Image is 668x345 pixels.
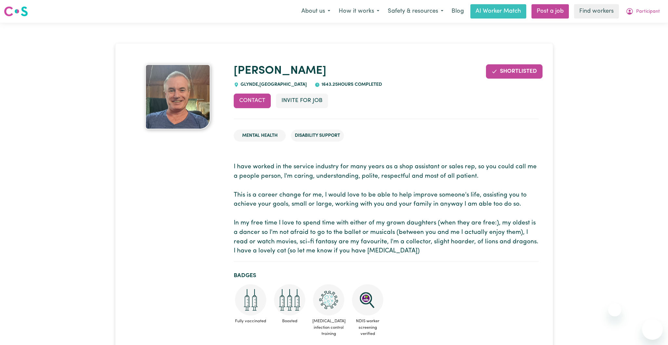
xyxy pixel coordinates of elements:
span: [MEDICAL_DATA] infection control training [312,315,346,339]
img: NDIS Worker Screening Verified [352,284,383,315]
a: David's profile picture' [130,64,226,129]
span: GLYNDE , [GEOGRAPHIC_DATA] [239,82,307,87]
span: 1643.25 hours completed [320,82,382,87]
a: Post a job [531,4,569,19]
li: Disability Support [291,130,344,142]
h2: Badges [234,272,539,279]
img: Careseekers logo [4,6,28,17]
span: Boosted [273,315,307,327]
li: Mental Health [234,130,286,142]
button: My Account [622,5,664,18]
button: Contact [234,94,271,108]
iframe: Close message [608,303,621,316]
button: Invite for Job [276,94,328,108]
img: Care and support worker has received booster dose of COVID-19 vaccination [274,284,305,315]
a: AI Worker Match [470,4,526,19]
a: Careseekers logo [4,4,28,19]
span: Participant [636,8,660,15]
button: Safety & resources [384,5,448,18]
a: Blog [448,4,468,19]
img: CS Academy: COVID-19 Infection Control Training course completed [313,284,344,315]
button: Remove from shortlist [486,64,543,79]
p: I have worked in the service industry for many years as a shop assistant or sales rep, so you cou... [234,162,539,256]
span: Fully vaccinated [234,315,268,327]
span: NDIS worker screening verified [351,315,385,339]
img: David [145,64,210,129]
iframe: Button to launch messaging window [642,319,663,340]
button: How it works [334,5,384,18]
button: About us [297,5,334,18]
a: Find workers [574,4,619,19]
img: Care and support worker has received 2 doses of COVID-19 vaccine [235,284,266,315]
a: [PERSON_NAME] [234,65,326,77]
span: Shortlisted [500,69,537,74]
